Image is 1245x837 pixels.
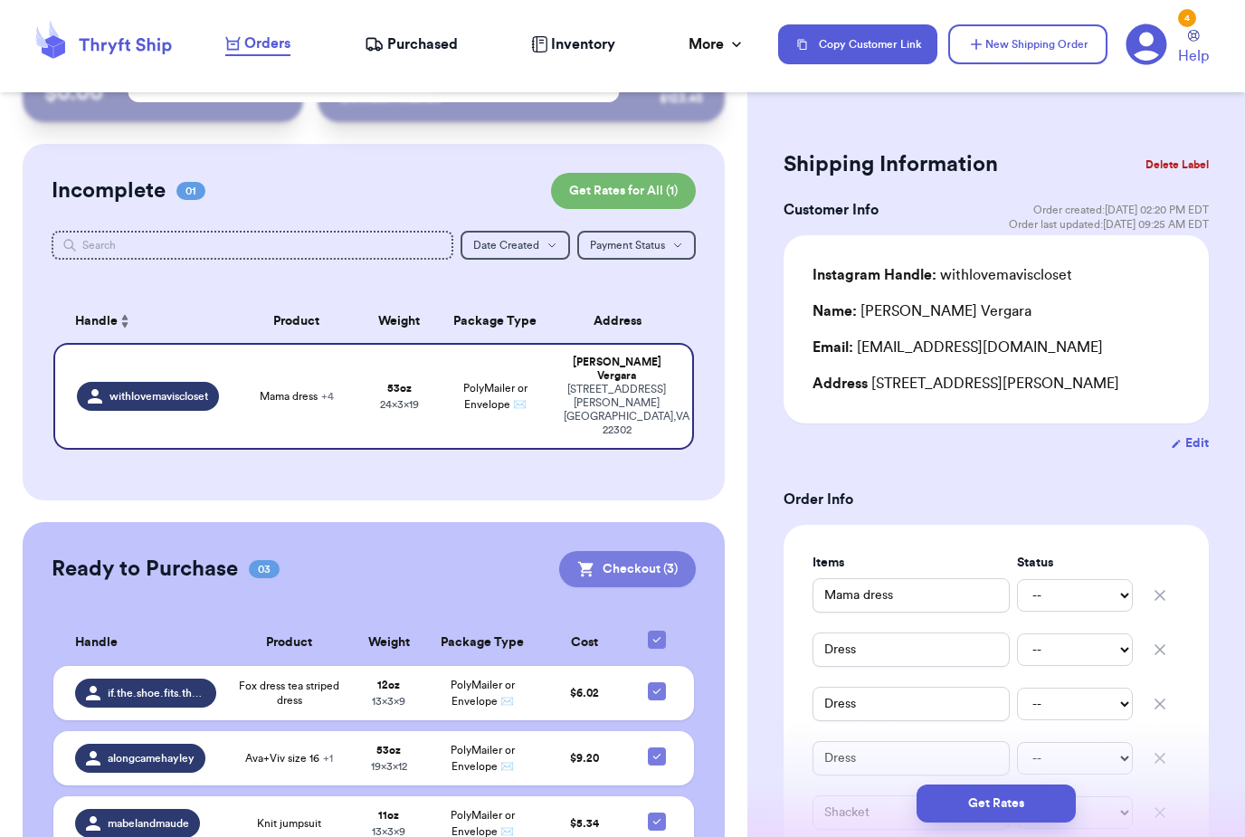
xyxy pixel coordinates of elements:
[233,300,361,343] th: Product
[380,399,419,410] span: 24 x 3 x 19
[387,33,458,55] span: Purchased
[531,33,615,55] a: Inventory
[813,264,1072,286] div: withlovemaviscloset
[1178,30,1209,67] a: Help
[570,688,599,699] span: $ 6.02
[52,231,453,260] input: Search
[1126,24,1167,65] a: 4
[372,696,405,707] span: 13 x 3 x 9
[917,785,1076,823] button: Get Rates
[52,176,166,205] h2: Incomplete
[553,300,694,343] th: Address
[590,240,665,251] span: Payment Status
[564,356,670,383] div: [PERSON_NAME] Vergara
[813,268,936,282] span: Instagram Handle:
[225,33,290,56] a: Orders
[52,555,238,584] h2: Ready to Purchase
[75,312,118,331] span: Handle
[238,679,340,708] span: Fox dress tea striped dress
[660,90,703,108] div: $ 123.45
[365,33,458,55] a: Purchased
[108,816,189,831] span: mabelandmaude
[784,150,998,179] h2: Shipping Information
[538,620,632,666] th: Cost
[44,79,281,108] p: $ 0.00
[260,389,334,404] span: Mama dress
[1171,434,1209,452] button: Edit
[108,751,195,766] span: alongcamehayley
[377,680,400,690] strong: 12 oz
[559,551,696,587] button: Checkout (3)
[473,240,539,251] span: Date Created
[257,816,321,831] span: Knit jumpsuit
[813,340,853,355] span: Email:
[323,753,333,764] span: + 1
[551,173,696,209] button: Get Rates for All (1)
[438,300,553,343] th: Package Type
[1178,9,1196,27] div: 4
[813,304,857,319] span: Name:
[1017,554,1133,572] label: Status
[1033,203,1209,217] span: Order created: [DATE] 02:20 PM EDT
[778,24,937,64] button: Copy Customer Link
[245,751,333,766] span: Ava+Viv size 16
[813,373,1180,395] div: [STREET_ADDRESS][PERSON_NAME]
[176,182,205,200] span: 01
[813,376,868,391] span: Address
[244,33,290,54] span: Orders
[451,810,515,837] span: PolyMailer or Envelope ✉️
[227,620,351,666] th: Product
[461,231,570,260] button: Date Created
[118,310,132,332] button: Sort ascending
[109,389,208,404] span: withlovemaviscloset
[551,33,615,55] span: Inventory
[813,337,1180,358] div: [EMAIL_ADDRESS][DOMAIN_NAME]
[577,231,696,260] button: Payment Status
[813,554,1010,572] label: Items
[371,761,407,772] span: 19 x 3 x 12
[1009,217,1209,232] span: Order last updated: [DATE] 09:25 AM EDT
[451,745,515,772] span: PolyMailer or Envelope ✉️
[387,383,412,394] strong: 53 oz
[1178,45,1209,67] span: Help
[249,560,280,578] span: 03
[1138,145,1216,185] button: Delete Label
[570,818,599,829] span: $ 5.34
[378,810,399,821] strong: 11 oz
[451,680,515,707] span: PolyMailer or Envelope ✉️
[689,33,746,55] div: More
[108,686,205,700] span: if.the.shoe.fits.thrift
[564,383,670,437] div: [STREET_ADDRESS][PERSON_NAME] [GEOGRAPHIC_DATA] , VA 22302
[372,826,405,837] span: 13 x 3 x 9
[570,753,599,764] span: $ 9.20
[426,620,538,666] th: Package Type
[321,391,334,402] span: + 4
[75,633,118,652] span: Handle
[948,24,1107,64] button: New Shipping Order
[376,745,401,756] strong: 53 oz
[463,383,527,410] span: PolyMailer or Envelope ✉️
[352,620,426,666] th: Weight
[784,199,879,221] h3: Customer Info
[813,300,1031,322] div: [PERSON_NAME] Vergara
[784,489,1209,510] h3: Order Info
[361,300,438,343] th: Weight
